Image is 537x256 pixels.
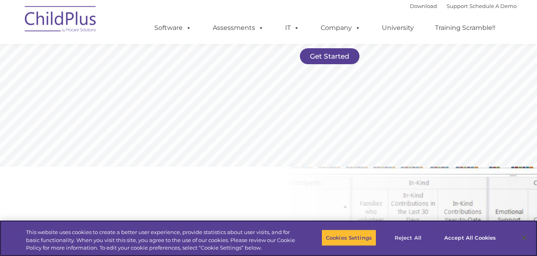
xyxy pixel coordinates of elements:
[447,3,468,9] a: Support
[26,228,295,252] div: This website uses cookies to create a better user experience, provide statistics about user visit...
[146,20,200,36] a: Software
[374,20,422,36] a: University
[277,20,307,36] a: IT
[300,48,359,64] a: Get Started
[321,229,376,246] button: Cookies Settings
[427,20,503,36] a: Training Scramble!!
[469,3,517,9] a: Schedule A Demo
[313,20,369,36] a: Company
[21,0,101,40] img: ChildPlus by Procare Solutions
[440,229,500,246] button: Accept All Cookies
[383,229,433,246] button: Reject All
[410,3,437,9] a: Download
[205,20,272,36] a: Assessments
[515,229,533,246] button: Close
[410,3,517,9] font: |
